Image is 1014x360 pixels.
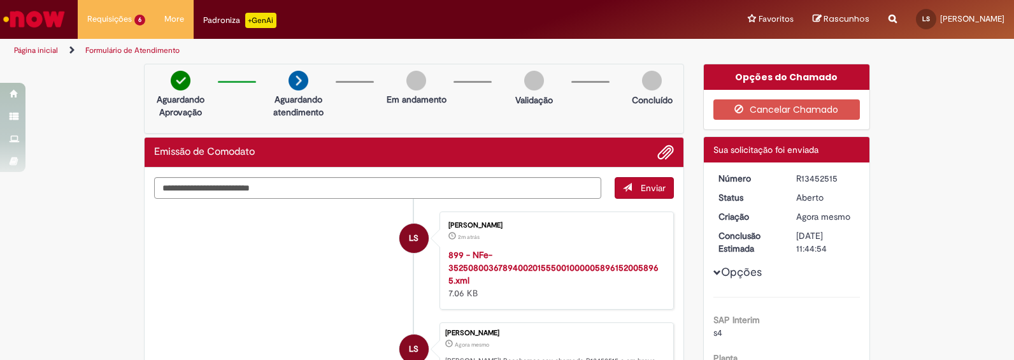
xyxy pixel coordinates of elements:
dt: Status [709,191,787,204]
button: Adicionar anexos [657,144,674,161]
textarea: Digite sua mensagem aqui... [154,177,601,199]
span: s4 [713,327,722,338]
span: 2m atrás [458,233,480,241]
a: Formulário de Atendimento [85,45,180,55]
div: Aberto [796,191,855,204]
ul: Trilhas de página [10,39,666,62]
p: Concluído [632,94,673,106]
div: Opções do Chamado [704,64,870,90]
div: 27/08/2025 13:44:47 [796,210,855,223]
span: Favoritos [759,13,794,25]
span: [PERSON_NAME] [940,13,1004,24]
img: ServiceNow [1,6,67,32]
dt: Criação [709,210,787,223]
span: LS [409,223,418,254]
p: +GenAi [245,13,276,28]
p: Aguardando atendimento [268,93,329,119]
button: Cancelar Chamado [713,99,860,120]
img: img-circle-grey.png [642,71,662,90]
img: arrow-next.png [289,71,308,90]
dt: Conclusão Estimada [709,229,787,255]
span: Agora mesmo [455,341,489,349]
img: img-circle-grey.png [524,71,544,90]
p: Validação [515,94,553,106]
img: check-circle-green.png [171,71,190,90]
div: 7.06 KB [448,248,661,299]
span: Rascunhos [824,13,869,25]
div: Luanna Souza Silva [399,224,429,253]
button: Enviar [615,177,674,199]
h2: Emissão de Comodato Histórico de tíquete [154,147,255,158]
dt: Número [709,172,787,185]
img: img-circle-grey.png [406,71,426,90]
div: [PERSON_NAME] [445,329,667,337]
span: LS [922,15,930,23]
span: Enviar [641,182,666,194]
span: Agora mesmo [796,211,850,222]
time: 27/08/2025 13:44:47 [796,211,850,222]
div: Padroniza [203,13,276,28]
span: Sua solicitação foi enviada [713,144,818,155]
time: 27/08/2025 13:44:47 [455,341,489,349]
p: Aguardando Aprovação [150,93,211,119]
div: R13452515 [796,172,855,185]
div: [DATE] 11:44:54 [796,229,855,255]
time: 27/08/2025 13:43:24 [458,233,480,241]
span: More [164,13,184,25]
b: SAP Interim [713,314,760,326]
p: Em andamento [387,93,446,106]
a: Rascunhos [813,13,869,25]
a: 899 - NFe-35250800367894002015550010000058961520058965.xml [448,249,659,286]
span: 6 [134,15,145,25]
span: Requisições [87,13,132,25]
a: Página inicial [14,45,58,55]
div: [PERSON_NAME] [448,222,661,229]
